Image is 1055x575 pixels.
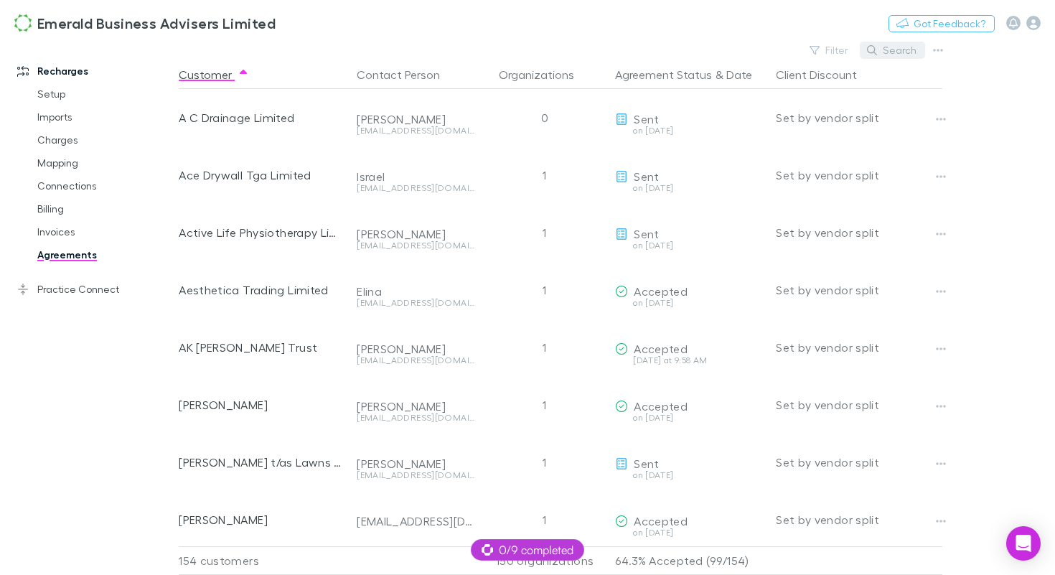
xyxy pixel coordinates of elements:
p: 64.3% Accepted (99/154) [615,547,764,574]
div: Set by vendor split [776,261,942,319]
a: Practice Connect [3,278,176,301]
div: on [DATE] [615,126,764,135]
div: Set by vendor split [776,376,942,434]
a: Connections [23,174,176,197]
div: Set by vendor split [776,491,942,548]
span: Sent [634,112,659,126]
div: [PERSON_NAME] [357,342,474,356]
a: Setup [23,83,176,106]
div: on [DATE] [615,184,764,192]
div: [PERSON_NAME] [179,491,345,548]
a: Recharges [3,60,176,83]
div: 1 [480,376,609,434]
div: [PERSON_NAME] [357,227,474,241]
span: Sent [634,169,659,183]
div: [EMAIL_ADDRESS][DOMAIN_NAME] [357,356,474,365]
button: Agreement Status [615,60,712,89]
span: Sent [634,227,659,240]
div: on [DATE] [615,528,764,537]
a: Imports [23,106,176,128]
div: Elina [357,284,474,299]
a: Mapping [23,151,176,174]
div: [EMAIL_ADDRESS][DOMAIN_NAME] [357,126,474,135]
span: Accepted [634,399,688,413]
div: on [DATE] [615,471,764,480]
div: 1 [480,434,609,491]
div: [EMAIL_ADDRESS][DOMAIN_NAME] [357,184,474,192]
div: [PERSON_NAME] [179,376,345,434]
a: Agreements [23,243,176,266]
span: Accepted [634,342,688,355]
button: Contact Person [357,60,457,89]
div: on [DATE] [615,241,764,250]
div: & [615,60,764,89]
button: Customer [179,60,249,89]
div: on [DATE] [615,413,764,422]
div: [PERSON_NAME] [357,457,474,471]
div: 150 organizations [480,546,609,575]
div: AK [PERSON_NAME] Trust [179,319,345,376]
div: Open Intercom Messenger [1006,526,1041,561]
div: 1 [480,491,609,548]
button: Got Feedback? [888,15,995,32]
div: Aesthetica Trading Limited [179,261,345,319]
a: Charges [23,128,176,151]
div: 1 [480,319,609,376]
button: Date [726,60,752,89]
div: A C Drainage Limited [179,89,345,146]
button: Client Discount [776,60,874,89]
div: [PERSON_NAME] [357,399,474,413]
img: Emerald Business Advisers Limited's Logo [14,14,32,32]
button: Search [860,42,925,59]
div: [EMAIL_ADDRESS][DOMAIN_NAME] [357,514,474,528]
button: Filter [802,42,857,59]
button: Organizations [499,60,591,89]
a: Invoices [23,220,176,243]
div: on [DATE] [615,299,764,307]
span: Sent [634,457,659,470]
div: [EMAIL_ADDRESS][DOMAIN_NAME] [357,299,474,307]
div: [PERSON_NAME] t/as Lawns 4 U [179,434,345,491]
div: Set by vendor split [776,319,942,376]
a: Billing [23,197,176,220]
div: Active Life Physiotherapy Limited [179,204,345,261]
div: Set by vendor split [776,89,942,146]
div: 1 [480,204,609,261]
span: Accepted [634,514,688,528]
div: Ace Drywall Tga Limited [179,146,345,204]
div: Set by vendor split [776,434,942,491]
div: [EMAIL_ADDRESS][DOMAIN_NAME] [357,413,474,422]
div: 1 [480,146,609,204]
div: 154 customers [179,546,351,575]
div: 0 [480,89,609,146]
div: Set by vendor split [776,146,942,204]
div: [PERSON_NAME] [357,112,474,126]
div: [EMAIL_ADDRESS][DOMAIN_NAME] [357,241,474,250]
h3: Emerald Business Advisers Limited [37,14,276,32]
div: Israel [357,169,474,184]
a: Emerald Business Advisers Limited [6,6,284,40]
span: Accepted [634,284,688,298]
div: [EMAIL_ADDRESS][DOMAIN_NAME] [357,471,474,480]
div: 1 [480,261,609,319]
div: Set by vendor split [776,204,942,261]
div: [DATE] at 9:58 AM [615,356,764,365]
